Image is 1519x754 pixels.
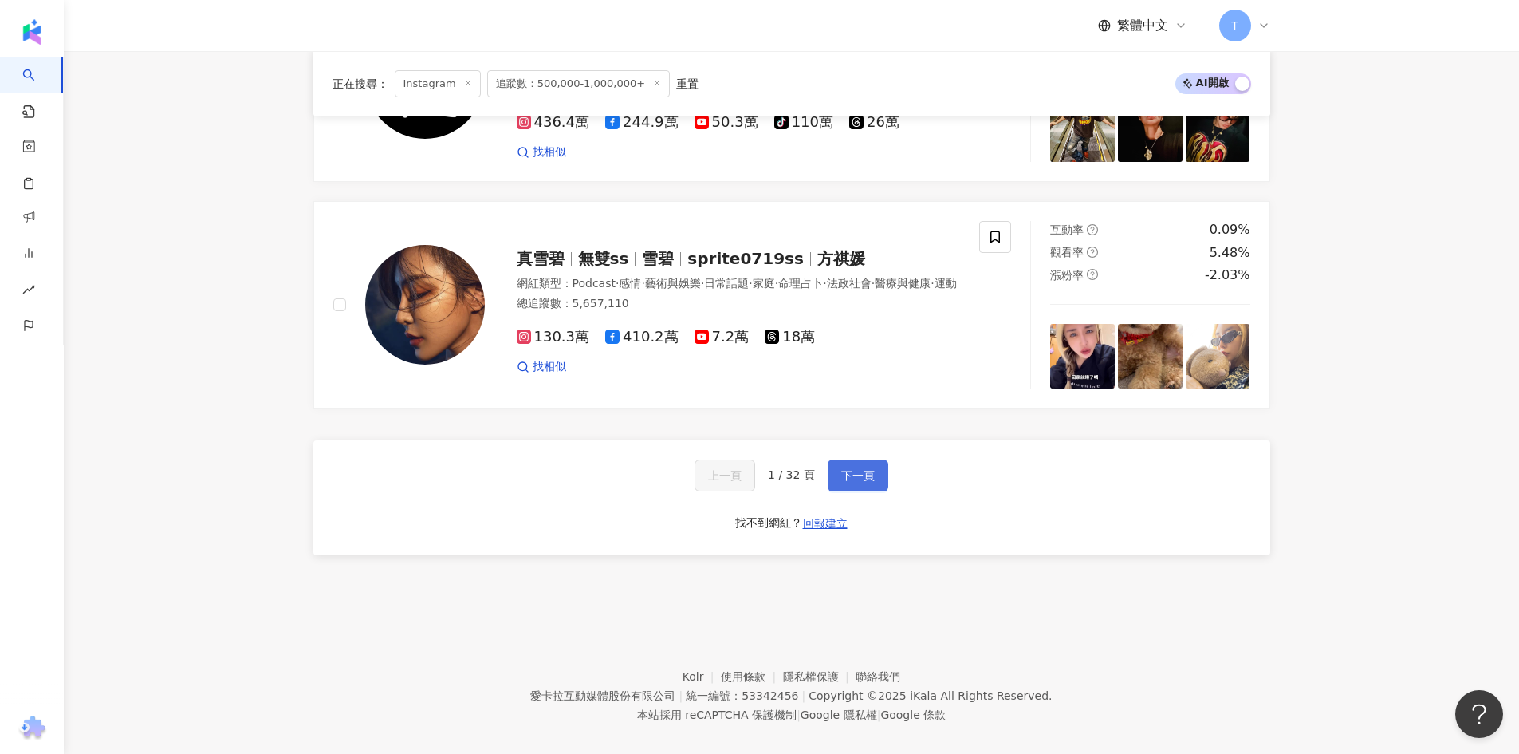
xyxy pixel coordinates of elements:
span: 法政社會 [827,277,872,290]
span: · [749,277,752,290]
span: | [877,709,881,721]
span: 1 / 32 頁 [768,468,815,481]
span: 感情 [619,277,641,290]
button: 上一頁 [695,460,755,491]
span: 找相似 [533,144,566,160]
span: 藝術與娛樂 [645,277,701,290]
a: 使用條款 [721,670,783,683]
span: sprite0719ss [687,249,804,268]
span: 家庭 [753,277,775,290]
span: 找相似 [533,359,566,375]
img: KOL Avatar [365,245,485,365]
img: post-image [1186,98,1250,163]
span: 正在搜尋 ： [333,77,388,90]
div: 5.48% [1210,244,1250,262]
a: 隱私權保護 [783,670,856,683]
span: · [616,277,619,290]
img: post-image [1050,324,1115,389]
a: KOL Avatar真雪碧無雙ss雪碧sprite0719ss方祺媛網紅類型：Podcast·感情·藝術與娛樂·日常話題·家庭·命理占卜·法政社會·醫療與健康·運動總追蹤數：5,657,1101... [313,201,1270,408]
span: 運動 [935,277,957,290]
a: 找相似 [517,144,566,160]
span: 244.9萬 [605,114,679,131]
button: 回報建立 [802,511,848,536]
img: post-image [1050,98,1115,163]
button: 下一頁 [828,460,888,491]
span: 130.3萬 [517,329,590,345]
span: | [801,689,805,702]
span: 110萬 [774,114,833,131]
span: · [775,277,778,290]
div: 重置 [676,77,699,90]
span: question-circle [1087,269,1098,280]
img: post-image [1118,324,1183,389]
div: Copyright © 2025 All Rights Reserved. [809,689,1052,702]
img: post-image [1118,98,1183,163]
div: 統一編號：53342456 [686,689,798,702]
a: Kolr [683,670,721,683]
span: 觀看率 [1050,246,1084,259]
span: 50.3萬 [695,114,758,131]
div: 總追蹤數 ： 5,657,110 [517,296,961,312]
span: 無雙ss [578,249,629,268]
a: search [22,57,54,120]
span: 回報建立 [803,517,848,530]
span: 互動率 [1050,223,1084,236]
div: 0.09% [1210,221,1250,239]
span: · [823,277,826,290]
span: 追蹤數：500,000-1,000,000+ [487,70,671,97]
span: 醫療與健康 [875,277,931,290]
a: Google 條款 [880,709,946,721]
span: 下一頁 [841,469,875,482]
span: · [872,277,875,290]
span: 漲粉率 [1050,269,1084,282]
span: 真雪碧 [517,249,565,268]
iframe: Help Scout Beacon - Open [1455,690,1503,738]
span: | [679,689,683,702]
img: post-image [1186,324,1250,389]
span: rise [22,274,35,310]
span: question-circle [1087,247,1098,258]
span: 26萬 [849,114,899,131]
span: · [641,277,644,290]
img: chrome extension [17,716,48,741]
a: 找相似 [517,359,566,375]
span: 7.2萬 [695,329,750,345]
div: 網紅類型 ： [517,276,961,292]
a: iKala [910,689,937,702]
span: Podcast [573,277,616,290]
span: | [797,709,801,721]
span: 雪碧 [642,249,674,268]
span: 18萬 [765,329,815,345]
span: 436.4萬 [517,114,590,131]
span: 410.2萬 [605,329,679,345]
div: -2.03% [1205,266,1250,284]
span: T [1231,17,1238,34]
span: 繁體中文 [1117,17,1168,34]
img: logo icon [19,19,45,45]
span: 本站採用 reCAPTCHA 保護機制 [637,705,946,724]
div: 找不到網紅？ [735,515,802,531]
a: Google 隱私權 [801,709,877,721]
span: 命理占卜 [778,277,823,290]
span: 方祺媛 [817,249,865,268]
span: · [931,277,934,290]
span: question-circle [1087,224,1098,235]
div: 愛卡拉互動媒體股份有限公司 [530,689,675,702]
span: 日常話題 [704,277,749,290]
span: · [701,277,704,290]
span: Instagram [395,70,481,97]
a: 聯絡我們 [856,670,900,683]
